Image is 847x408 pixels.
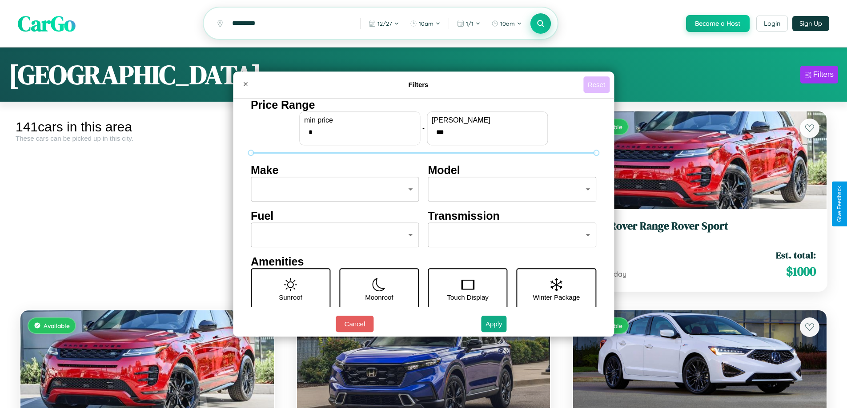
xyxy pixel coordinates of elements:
[253,81,583,88] h4: Filters
[432,116,543,124] label: [PERSON_NAME]
[304,116,415,124] label: min price
[533,291,580,303] p: Winter Package
[364,16,404,31] button: 12/27
[686,15,750,32] button: Become a Host
[419,20,434,27] span: 10am
[776,249,816,261] span: Est. total:
[800,66,838,83] button: Filters
[584,220,816,242] a: Land Rover Range Rover Sport2020
[447,291,488,303] p: Touch Display
[251,210,419,222] h4: Fuel
[279,291,302,303] p: Sunroof
[487,16,526,31] button: 10am
[453,16,485,31] button: 1/1
[365,291,393,303] p: Moonroof
[756,16,788,32] button: Login
[608,269,626,278] span: / day
[405,16,445,31] button: 10am
[44,322,70,329] span: Available
[428,164,597,177] h4: Model
[584,220,816,233] h3: Land Rover Range Rover Sport
[336,316,373,332] button: Cancel
[786,262,816,280] span: $ 1000
[481,316,507,332] button: Apply
[251,99,596,111] h4: Price Range
[16,135,279,142] div: These cars can be picked up in this city.
[9,56,261,93] h1: [GEOGRAPHIC_DATA]
[836,186,843,222] div: Give Feedback
[466,20,474,27] span: 1 / 1
[16,119,279,135] div: 141 cars in this area
[813,70,834,79] div: Filters
[251,164,419,177] h4: Make
[500,20,515,27] span: 10am
[251,255,596,268] h4: Amenities
[428,210,597,222] h4: Transmission
[792,16,829,31] button: Sign Up
[18,9,76,38] span: CarGo
[422,122,425,134] p: -
[583,76,610,93] button: Reset
[377,20,392,27] span: 12 / 27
